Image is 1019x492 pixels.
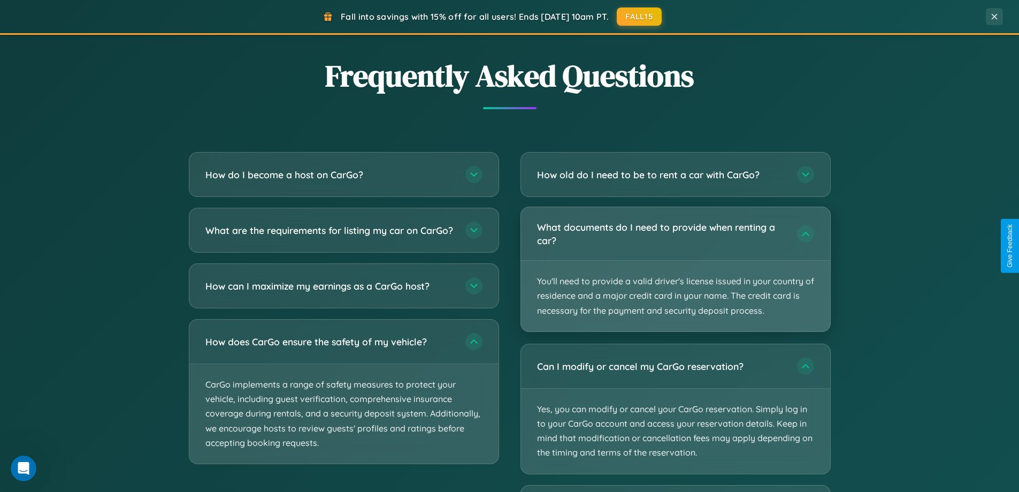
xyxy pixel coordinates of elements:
div: Give Feedback [1006,224,1014,268]
p: CarGo implements a range of safety measures to protect your vehicle, including guest verification... [189,364,499,464]
h3: How does CarGo ensure the safety of my vehicle? [205,335,455,349]
h3: What documents do I need to provide when renting a car? [537,221,786,247]
p: Yes, you can modify or cancel your CarGo reservation. Simply log in to your CarGo account and acc... [521,389,830,474]
h3: How old do I need to be to rent a car with CarGo? [537,168,786,181]
iframe: Intercom live chat [11,456,36,481]
h3: Can I modify or cancel my CarGo reservation? [537,360,786,373]
p: You'll need to provide a valid driver's license issued in your country of residence and a major c... [521,261,830,331]
h3: What are the requirements for listing my car on CarGo? [205,224,455,237]
h3: How can I maximize my earnings as a CarGo host? [205,279,455,293]
h3: How do I become a host on CarGo? [205,168,455,181]
span: Fall into savings with 15% off for all users! Ends [DATE] 10am PT. [341,11,609,22]
button: FALL15 [617,7,662,26]
h2: Frequently Asked Questions [189,55,831,96]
